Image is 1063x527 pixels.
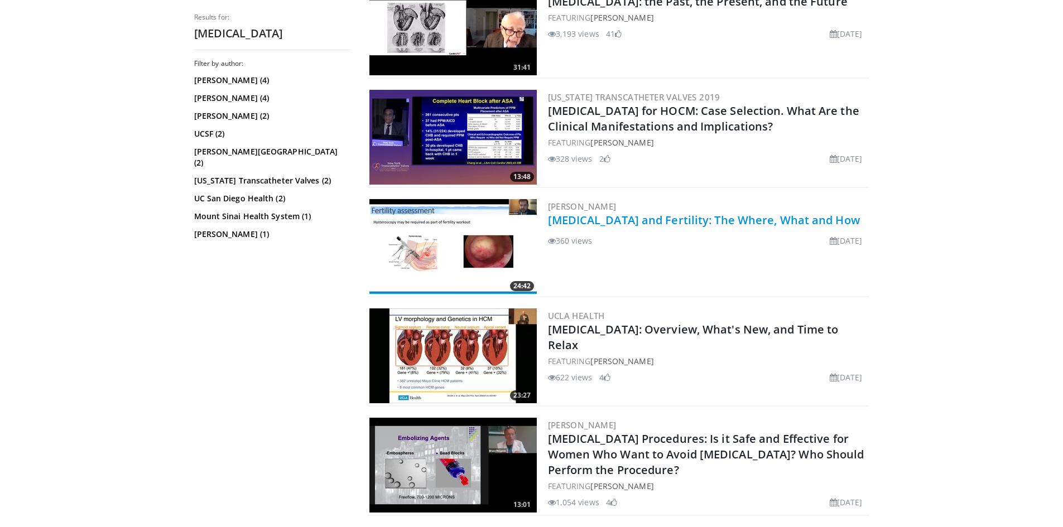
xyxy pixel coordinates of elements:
li: [DATE] [830,496,863,508]
li: [DATE] [830,371,863,383]
a: [MEDICAL_DATA] and Fertility: The Where, What and How [548,212,860,228]
img: b9a2f01e-010f-4810-8bfd-e12bed75fe07.300x170_q85_crop-smart_upscale.jpg [369,90,537,185]
h2: [MEDICAL_DATA] [194,26,350,41]
a: UCLA Health [548,310,605,321]
a: UCSF (2) [194,128,348,139]
span: 23:27 [510,390,534,400]
a: UC San Diego Health (2) [194,193,348,204]
span: 13:48 [510,172,534,182]
div: FEATURING [548,12,867,23]
li: [DATE] [830,28,863,40]
a: [PERSON_NAME] (2) [194,110,348,122]
span: 13:01 [510,500,534,510]
li: [DATE] [830,235,863,246]
a: [PERSON_NAME] [590,137,653,148]
a: [PERSON_NAME] [548,201,617,212]
a: [PERSON_NAME][GEOGRAPHIC_DATA] (2) [194,146,348,168]
img: 1682aafc-734e-47dc-93ea-24490353ab7d.300x170_q85_crop-smart_upscale.jpg [369,199,537,294]
a: 13:01 [369,418,537,513]
a: 23:27 [369,308,537,403]
li: 4 [599,371,610,383]
span: 24:42 [510,281,534,291]
a: [MEDICAL_DATA]: Overview, What's New, and Time to Relax [548,322,839,352]
li: 41 [606,28,622,40]
a: [PERSON_NAME] (1) [194,229,348,240]
a: [PERSON_NAME] (4) [194,75,348,86]
img: 86144675-6825-4d84-a286-79a4a47b4158.300x170_q85_crop-smart_upscale.jpg [369,308,537,403]
a: [PERSON_NAME] [548,419,617,431]
a: [PERSON_NAME] [590,356,653,366]
div: FEATURING [548,480,867,492]
a: [MEDICAL_DATA] for HOCM: Case Selection. What Are the Clinical Manifestations and Implications? [548,103,859,134]
div: FEATURING [548,137,867,148]
li: 1,054 views [548,496,599,508]
div: FEATURING [548,355,867,367]
a: [PERSON_NAME] [590,481,653,491]
li: 360 views [548,235,593,246]
a: [PERSON_NAME] [590,12,653,23]
li: 2 [599,153,610,165]
span: 31:41 [510,62,534,72]
p: Results for: [194,13,350,22]
a: 13:48 [369,90,537,185]
a: [PERSON_NAME] (4) [194,93,348,104]
a: [US_STATE] Transcatheter Valves (2) [194,175,348,186]
a: [MEDICAL_DATA] Procedures: Is it Safe and Effective for Women Who Want to Avoid [MEDICAL_DATA]? W... [548,431,864,477]
a: 24:42 [369,199,537,294]
a: Mount Sinai Health System (1) [194,211,348,222]
li: 4 [606,496,617,508]
li: [DATE] [830,153,863,165]
li: 328 views [548,153,593,165]
li: 622 views [548,371,593,383]
h3: Filter by author: [194,59,350,68]
li: 3,193 views [548,28,599,40]
a: [US_STATE] Transcatheter Valves 2019 [548,91,720,103]
img: a4d6c655-8c4d-4dce-9150-5a364972dd2e.300x170_q85_crop-smart_upscale.jpg [369,418,537,513]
